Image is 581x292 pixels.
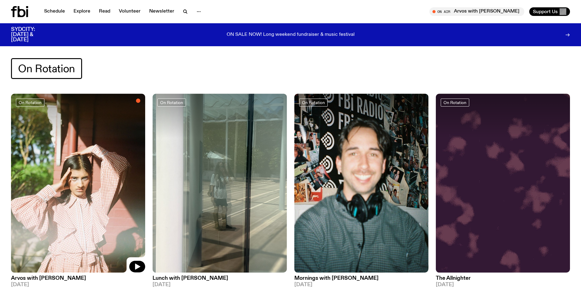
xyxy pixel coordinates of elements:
[441,99,469,107] a: On Rotation
[40,7,69,16] a: Schedule
[70,7,94,16] a: Explore
[95,7,114,16] a: Read
[436,273,570,287] a: The Allnighter[DATE]
[429,7,524,16] button: On AirArvos with [PERSON_NAME]
[19,100,42,105] span: On Rotation
[436,276,570,281] h3: The Allnighter
[153,282,287,287] span: [DATE]
[11,94,145,272] img: Maleeka stands outside on a balcony. She is looking at the camera with a serious expression, and ...
[160,100,183,105] span: On Rotation
[294,282,428,287] span: [DATE]
[294,273,428,287] a: Mornings with [PERSON_NAME][DATE]
[227,32,355,38] p: ON SALE NOW! Long weekend fundraiser & music festival
[145,7,178,16] a: Newsletter
[11,273,145,287] a: Arvos with [PERSON_NAME][DATE]
[157,99,186,107] a: On Rotation
[443,100,466,105] span: On Rotation
[436,282,570,287] span: [DATE]
[533,9,558,14] span: Support Us
[302,100,325,105] span: On Rotation
[115,7,144,16] a: Volunteer
[153,276,287,281] h3: Lunch with [PERSON_NAME]
[11,276,145,281] h3: Arvos with [PERSON_NAME]
[299,99,328,107] a: On Rotation
[294,276,428,281] h3: Mornings with [PERSON_NAME]
[16,99,44,107] a: On Rotation
[153,273,287,287] a: Lunch with [PERSON_NAME][DATE]
[294,94,428,272] img: Radio presenter Ben Hansen sits in front of a wall of photos and an fbi radio sign. Film photo. B...
[18,63,75,75] span: On Rotation
[529,7,570,16] button: Support Us
[11,282,145,287] span: [DATE]
[11,27,50,43] h3: SYDCITY: [DATE] & [DATE]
